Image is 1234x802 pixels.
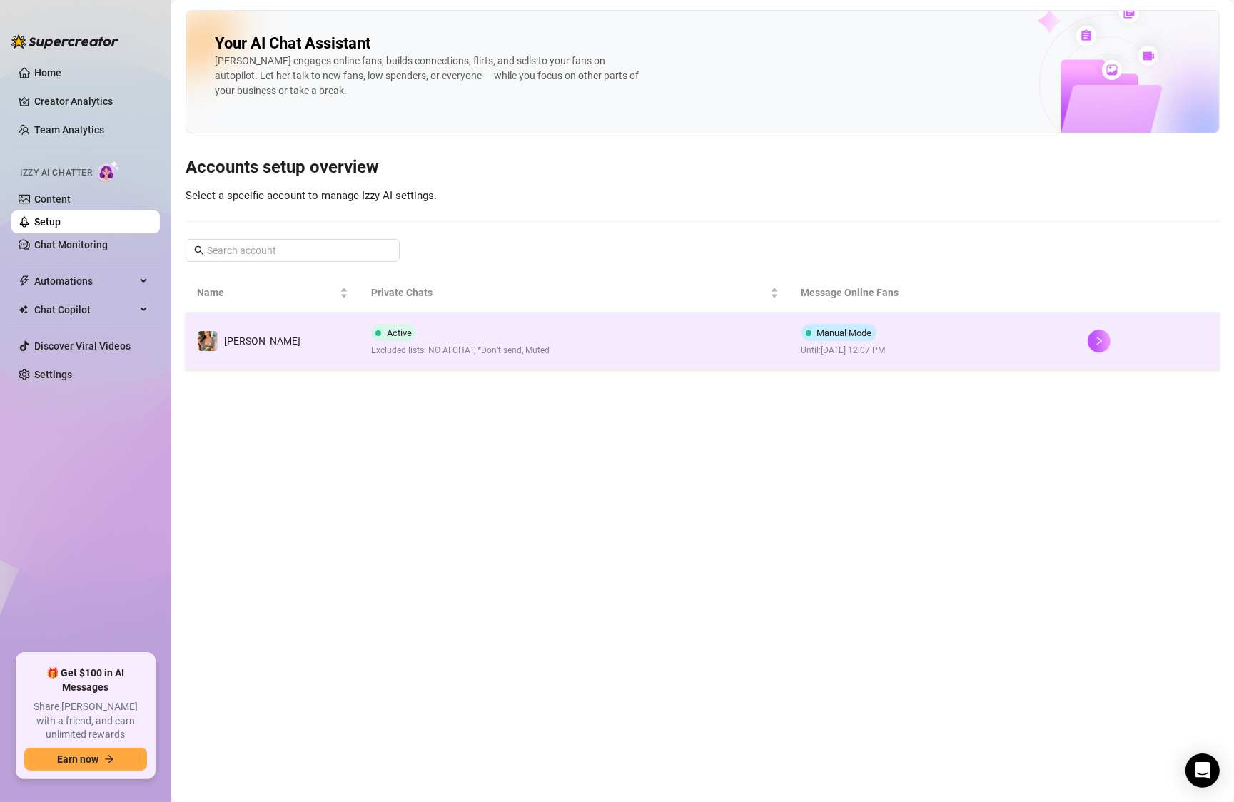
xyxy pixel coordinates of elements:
[360,273,789,313] th: Private Chats
[215,34,370,54] h2: Your AI Chat Assistant
[817,328,872,338] span: Manual Mode
[387,328,412,338] span: Active
[215,54,643,98] div: [PERSON_NAME] engages online fans, builds connections, flirts, and sells to your fans on autopilo...
[224,335,300,347] span: [PERSON_NAME]
[34,67,61,78] a: Home
[1088,330,1111,352] button: right
[34,298,136,321] span: Chat Copilot
[34,216,61,228] a: Setup
[98,161,120,181] img: AI Chatter
[790,273,1077,313] th: Message Online Fans
[371,285,767,300] span: Private Chats
[34,369,72,380] a: Settings
[34,270,136,293] span: Automations
[1094,336,1104,346] span: right
[34,340,131,352] a: Discover Viral Videos
[24,748,147,771] button: Earn nowarrow-right
[24,666,147,694] span: 🎁 Get $100 in AI Messages
[186,273,360,313] th: Name
[186,189,437,202] span: Select a specific account to manage Izzy AI settings.
[19,305,28,315] img: Chat Copilot
[34,90,148,113] a: Creator Analytics
[801,344,886,357] span: Until: [DATE] 12:07 PM
[57,753,98,765] span: Earn now
[1185,753,1220,788] div: Open Intercom Messenger
[194,245,204,255] span: search
[19,275,30,287] span: thunderbolt
[197,285,337,300] span: Name
[371,344,550,357] span: Excluded lists: NO AI CHAT, *Don’t send, Muted
[198,331,218,351] img: Linda
[207,243,380,258] input: Search account
[34,124,104,136] a: Team Analytics
[20,166,92,180] span: Izzy AI Chatter
[24,700,147,742] span: Share [PERSON_NAME] with a friend, and earn unlimited rewards
[34,193,71,205] a: Content
[11,34,118,49] img: logo-BBDzfeDw.svg
[34,239,108,250] a: Chat Monitoring
[186,156,1220,179] h3: Accounts setup overview
[104,754,114,764] span: arrow-right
